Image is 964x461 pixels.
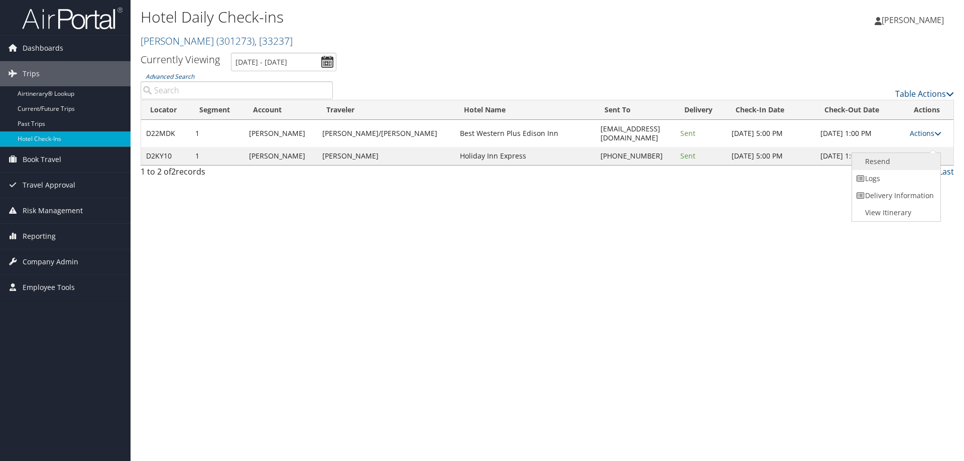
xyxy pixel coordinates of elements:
[23,61,40,86] span: Trips
[852,204,938,221] a: View Itinerary
[190,100,244,120] th: Segment: activate to sort column ascending
[23,249,78,274] span: Company Admin
[852,187,938,204] a: Delivery Information
[727,120,816,147] td: [DATE] 5:00 PM
[255,34,293,48] span: , [ 33237 ]
[141,147,190,165] td: D2KY10
[146,72,194,81] a: Advanced Search
[852,170,938,187] a: Logs
[595,100,675,120] th: Sent To: activate to sort column ascending
[190,120,244,147] td: 1
[895,88,954,99] a: Table Actions
[680,151,695,161] span: Sent
[455,100,595,120] th: Hotel Name: activate to sort column ascending
[171,166,176,177] span: 2
[190,147,244,165] td: 1
[317,120,455,147] td: [PERSON_NAME]/[PERSON_NAME]
[595,147,675,165] td: [PHONE_NUMBER]
[905,100,953,120] th: Actions
[23,224,56,249] span: Reporting
[875,5,954,35] a: [PERSON_NAME]
[680,128,695,138] span: Sent
[852,153,938,170] a: Resend
[141,53,220,66] h3: Currently Viewing
[882,15,944,26] span: [PERSON_NAME]
[141,7,683,28] h1: Hotel Daily Check-ins
[727,147,816,165] td: [DATE] 5:00 PM
[23,198,83,223] span: Risk Management
[141,120,190,147] td: D22MDK
[216,34,255,48] span: ( 301273 )
[141,166,333,183] div: 1 to 2 of records
[22,7,123,30] img: airportal-logo.png
[23,173,75,198] span: Travel Approval
[141,81,333,99] input: Advanced Search
[231,53,336,71] input: [DATE] - [DATE]
[815,100,905,120] th: Check-Out Date: activate to sort column ascending
[815,120,905,147] td: [DATE] 1:00 PM
[910,128,941,138] a: Actions
[244,100,317,120] th: Account: activate to sort column ascending
[141,100,190,120] th: Locator: activate to sort column ascending
[141,34,293,48] a: [PERSON_NAME]
[23,36,63,61] span: Dashboards
[455,147,595,165] td: Holiday Inn Express
[244,120,317,147] td: [PERSON_NAME]
[23,275,75,300] span: Employee Tools
[595,120,675,147] td: [EMAIL_ADDRESS][DOMAIN_NAME]
[938,166,954,177] a: Last
[910,151,941,161] a: Actions
[317,147,455,165] td: [PERSON_NAME]
[727,100,816,120] th: Check-In Date: activate to sort column ascending
[23,147,61,172] span: Book Travel
[317,100,455,120] th: Traveler: activate to sort column ascending
[815,147,905,165] td: [DATE] 1:00 PM
[244,147,317,165] td: [PERSON_NAME]
[675,100,726,120] th: Delivery: activate to sort column ascending
[455,120,595,147] td: Best Western Plus Edison Inn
